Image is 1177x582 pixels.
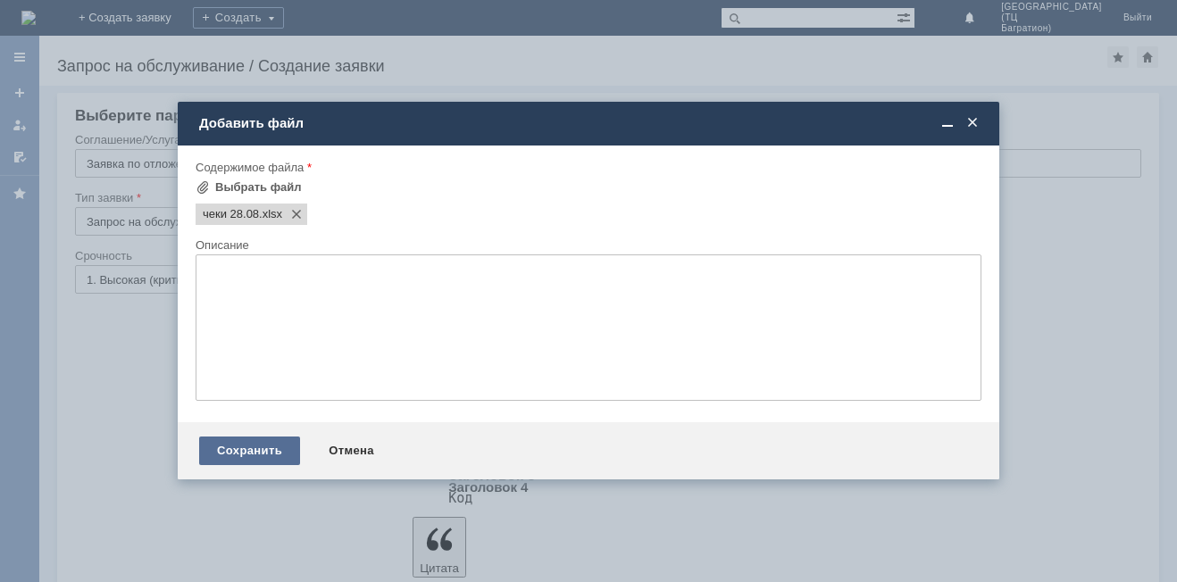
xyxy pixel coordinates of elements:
[196,239,978,251] div: Описание
[215,180,302,195] div: Выбрать файл
[964,115,981,131] span: Закрыть
[196,162,978,173] div: Содержимое файла
[7,7,261,21] div: Добрый вечер! Чеки на удаление от 28.08
[259,207,282,221] span: чеки 28.08.xlsx
[939,115,956,131] span: Свернуть (Ctrl + M)
[199,115,981,131] div: Добавить файл
[203,207,259,221] span: чеки 28.08.xlsx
